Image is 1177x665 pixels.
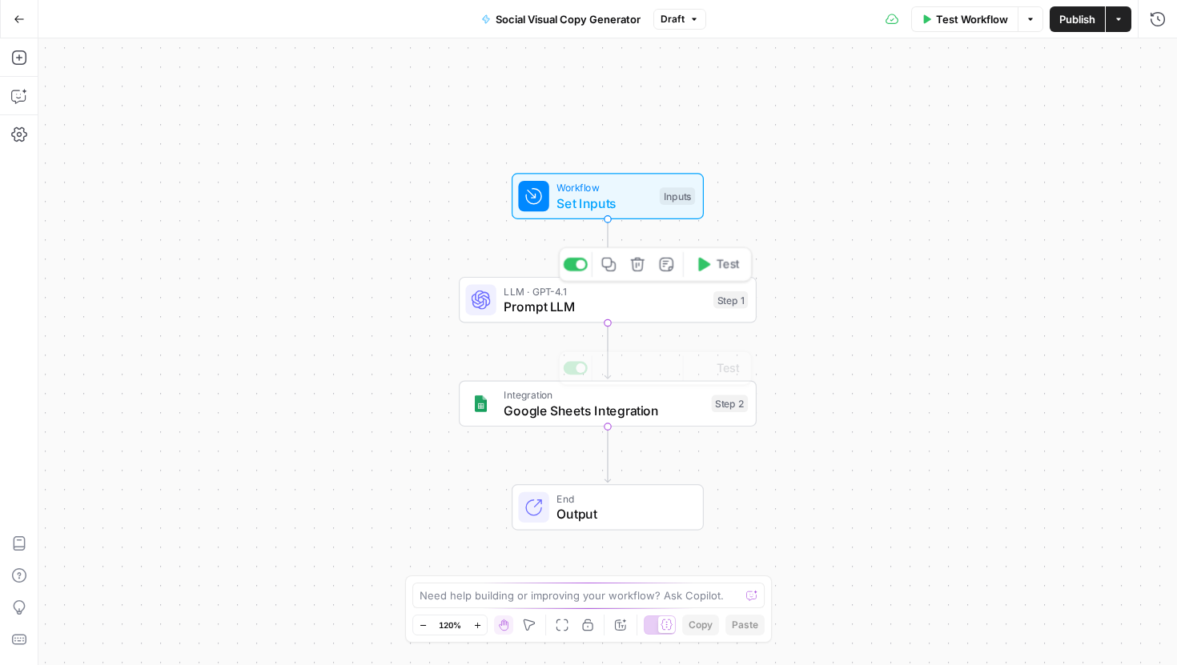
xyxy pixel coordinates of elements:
[556,180,652,195] span: Workflow
[496,11,641,27] span: Social Visual Copy Generator
[682,615,719,635] button: Copy
[472,6,650,32] button: Social Visual Copy Generator
[504,401,704,420] span: Google Sheets Integration
[556,194,652,213] span: Set Inputs
[556,504,687,523] span: Output
[556,491,687,507] span: End
[911,6,1018,32] button: Test Workflow
[472,394,491,413] img: Group%201%201.png
[653,9,706,30] button: Draft
[725,615,765,635] button: Paste
[713,291,748,309] div: Step 1
[936,11,1008,27] span: Test Workflow
[605,323,610,379] g: Edge from step_1 to step_2
[504,387,704,403] span: Integration
[504,297,705,316] span: Prompt LLM
[459,381,757,427] div: IntegrationGoogle Sheets IntegrationStep 2Test
[717,256,740,274] span: Test
[689,618,713,632] span: Copy
[605,427,610,483] g: Edge from step_2 to end
[661,12,685,26] span: Draft
[712,395,749,413] div: Step 2
[732,618,758,632] span: Paste
[660,187,695,205] div: Inputs
[439,619,461,631] span: 120%
[459,173,757,219] div: WorkflowSet InputsInputs
[459,484,757,531] div: EndOutput
[688,252,747,277] button: Test
[1059,11,1095,27] span: Publish
[459,277,757,323] div: LLM · GPT-4.1Prompt LLMStep 1Test
[504,283,705,298] span: LLM · GPT-4.1
[1050,6,1105,32] button: Publish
